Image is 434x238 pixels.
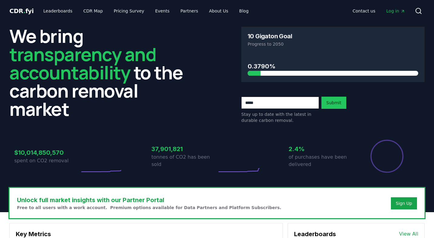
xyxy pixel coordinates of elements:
p: spent on CO2 removal [14,157,80,164]
p: Progress to 2050 [248,41,418,47]
a: Blog [234,5,253,16]
h3: Unlock full market insights with our Partner Portal [17,195,281,205]
a: Sign Up [396,200,412,206]
h3: 10 Gigaton Goal [248,33,292,39]
p: tonnes of CO2 has been sold [151,153,217,168]
h3: $10,014,850,570 [14,148,80,157]
nav: Main [348,5,410,16]
h3: 37,901,821 [151,144,217,153]
h3: 2.4% [289,144,354,153]
a: Log in [381,5,410,16]
p: Free to all users with a work account. Premium options available for Data Partners and Platform S... [17,205,281,211]
a: CDR Map [79,5,108,16]
a: CDR.fyi [9,7,34,15]
a: View All [399,230,418,238]
p: of purchases have been delivered [289,153,354,168]
div: Percentage of sales delivered [370,139,404,173]
span: . [23,7,25,15]
h3: 0.3790% [248,62,418,71]
span: transparency and accountability [9,42,156,85]
span: CDR fyi [9,7,34,15]
a: Partners [176,5,203,16]
a: About Us [204,5,233,16]
nav: Main [39,5,253,16]
a: Leaderboards [39,5,77,16]
a: Events [150,5,174,16]
button: Sign Up [391,197,417,209]
a: Contact us [348,5,380,16]
button: Submit [321,97,346,109]
p: Stay up to date with the latest in durable carbon removal. [241,111,319,123]
span: Log in [386,8,405,14]
a: Pricing Survey [109,5,149,16]
h2: We bring to the carbon removal market [9,27,193,118]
